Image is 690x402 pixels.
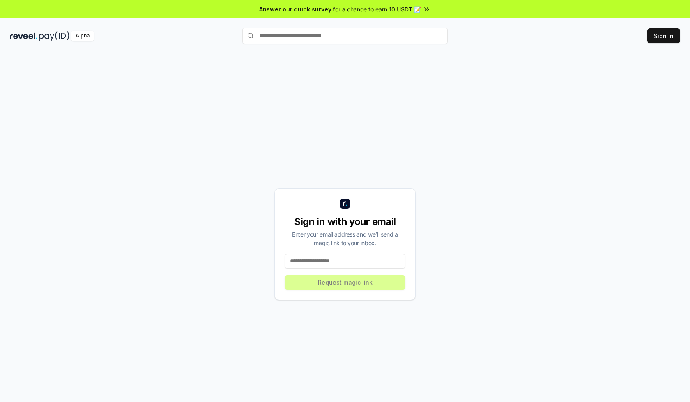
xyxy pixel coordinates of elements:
[333,5,421,14] span: for a chance to earn 10 USDT 📝
[285,215,405,228] div: Sign in with your email
[647,28,680,43] button: Sign In
[285,230,405,247] div: Enter your email address and we’ll send a magic link to your inbox.
[340,199,350,209] img: logo_small
[71,31,94,41] div: Alpha
[259,5,331,14] span: Answer our quick survey
[10,31,37,41] img: reveel_dark
[39,31,69,41] img: pay_id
